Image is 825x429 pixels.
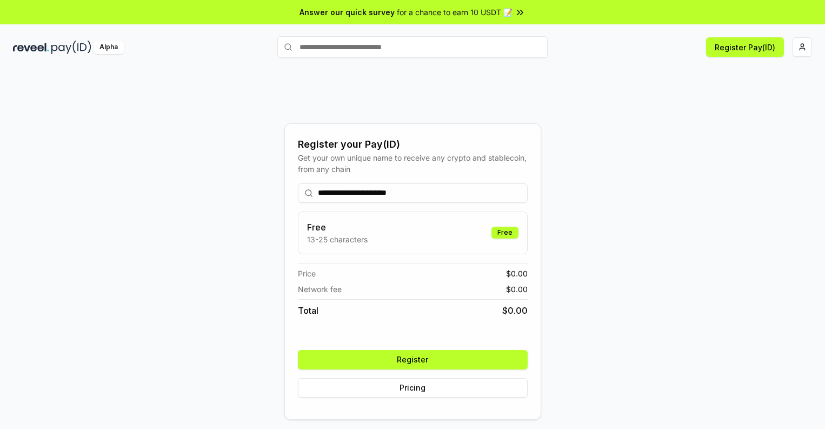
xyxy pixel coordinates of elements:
[298,283,342,295] span: Network fee
[307,234,368,245] p: 13-25 characters
[506,283,528,295] span: $ 0.00
[298,350,528,369] button: Register
[51,41,91,54] img: pay_id
[13,41,49,54] img: reveel_dark
[298,378,528,398] button: Pricing
[298,268,316,279] span: Price
[94,41,124,54] div: Alpha
[298,304,318,317] span: Total
[397,6,513,18] span: for a chance to earn 10 USDT 📝
[706,37,784,57] button: Register Pay(ID)
[502,304,528,317] span: $ 0.00
[298,152,528,175] div: Get your own unique name to receive any crypto and stablecoin, from any chain
[506,268,528,279] span: $ 0.00
[298,137,528,152] div: Register your Pay(ID)
[307,221,368,234] h3: Free
[491,227,518,239] div: Free
[300,6,395,18] span: Answer our quick survey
